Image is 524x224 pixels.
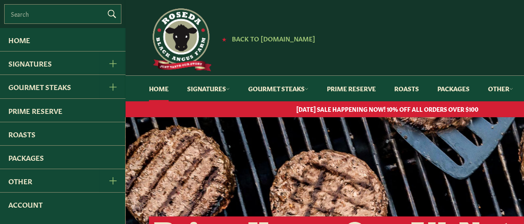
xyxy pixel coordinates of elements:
a: Prime Reserve [319,76,384,101]
a: Home [141,76,177,101]
a: Packages [429,76,478,101]
a: Other [480,76,521,101]
a: Gourmet Steaks [240,76,317,101]
button: Signatures Menu [99,51,126,75]
button: Other Menu [99,169,126,192]
span: Back to [DOMAIN_NAME] [232,34,315,43]
a: Roasts [386,76,427,101]
a: Signatures [179,76,238,101]
input: Search [4,4,121,24]
span: ★ [222,36,226,42]
button: Gourmet Steaks Menu [99,75,126,98]
img: Roseda Beef [149,8,212,71]
a: ★ Back to [DOMAIN_NAME] [218,36,315,42]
